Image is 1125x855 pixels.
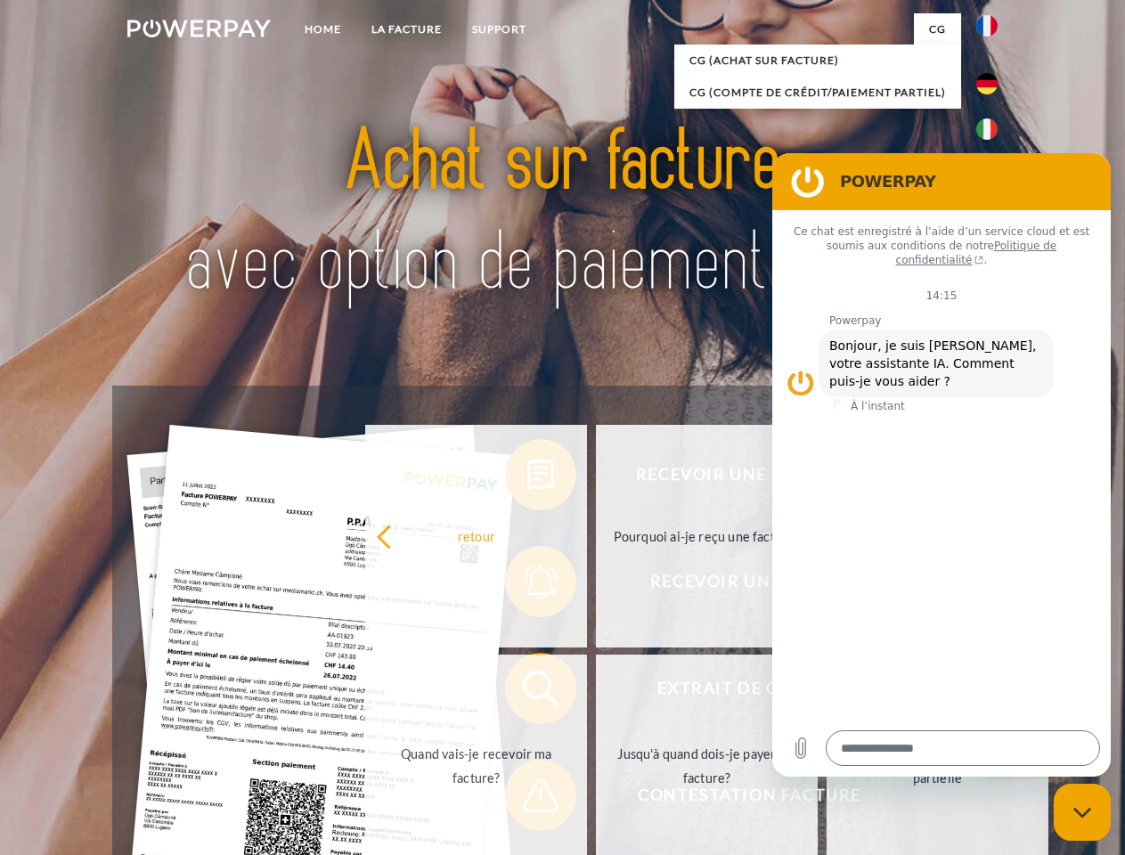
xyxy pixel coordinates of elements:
[914,13,961,45] a: CG
[607,742,807,790] div: Jusqu'à quand dois-je payer ma facture?
[170,85,955,341] img: title-powerpay_fr.svg
[674,45,961,77] a: CG (achat sur facture)
[376,742,576,790] div: Quand vais-je recevoir ma facture?
[127,20,271,37] img: logo-powerpay-white.svg
[607,524,807,548] div: Pourquoi ai-je reçu une facture?
[772,153,1111,777] iframe: Fenêtre de messagerie
[976,118,998,140] img: it
[976,15,998,37] img: fr
[1054,784,1111,841] iframe: Bouton de lancement de la fenêtre de messagerie, conversation en cours
[356,13,457,45] a: LA FACTURE
[976,73,998,94] img: de
[674,77,961,109] a: CG (Compte de crédit/paiement partiel)
[376,524,576,548] div: retour
[289,13,356,45] a: Home
[457,13,542,45] a: Support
